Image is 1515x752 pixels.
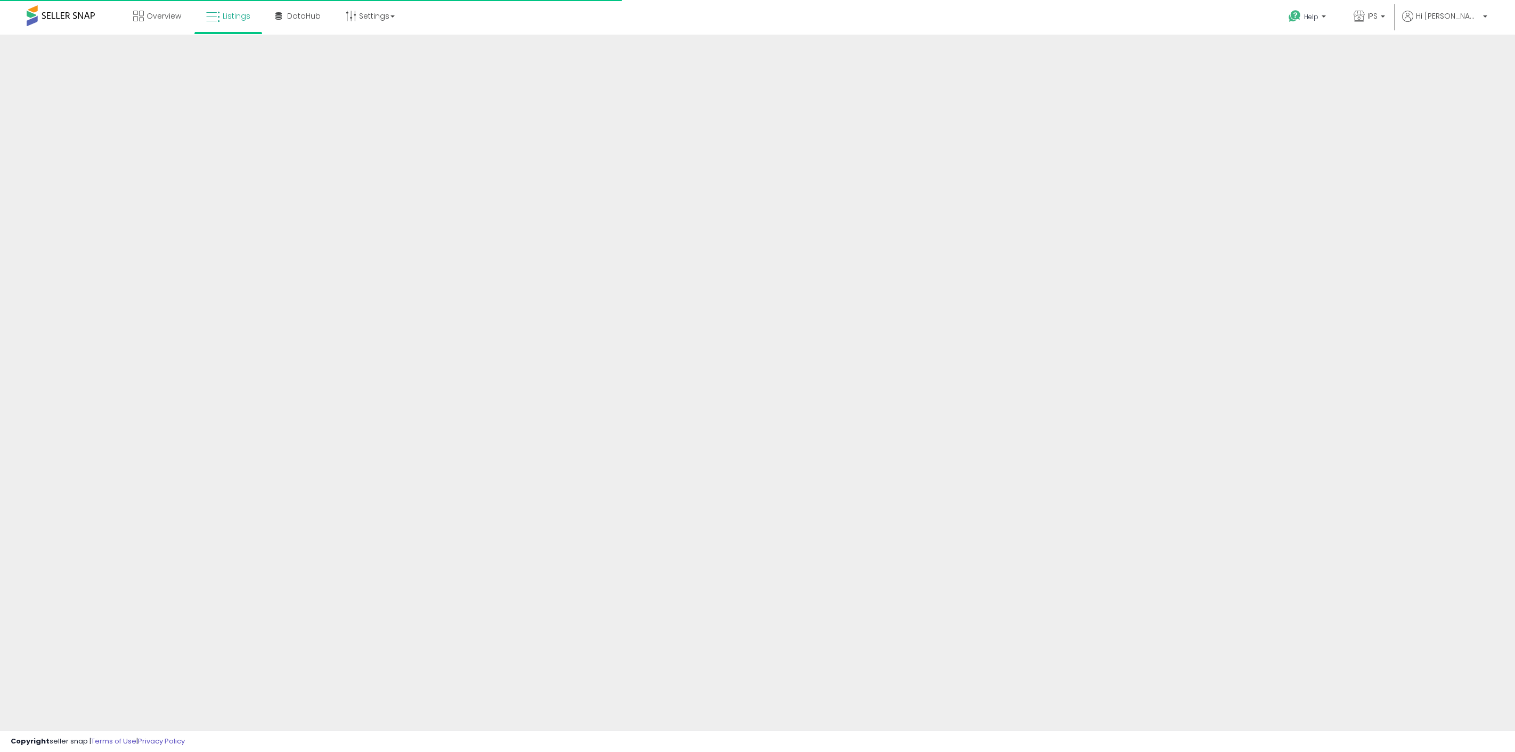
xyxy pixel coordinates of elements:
span: Hi [PERSON_NAME] [1416,11,1480,21]
a: Hi [PERSON_NAME] [1402,11,1487,35]
span: Listings [223,11,250,21]
span: DataHub [287,11,321,21]
span: Overview [146,11,181,21]
span: Help [1304,12,1318,21]
i: Get Help [1288,10,1301,23]
span: IPS [1367,11,1378,21]
a: Help [1280,2,1337,35]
